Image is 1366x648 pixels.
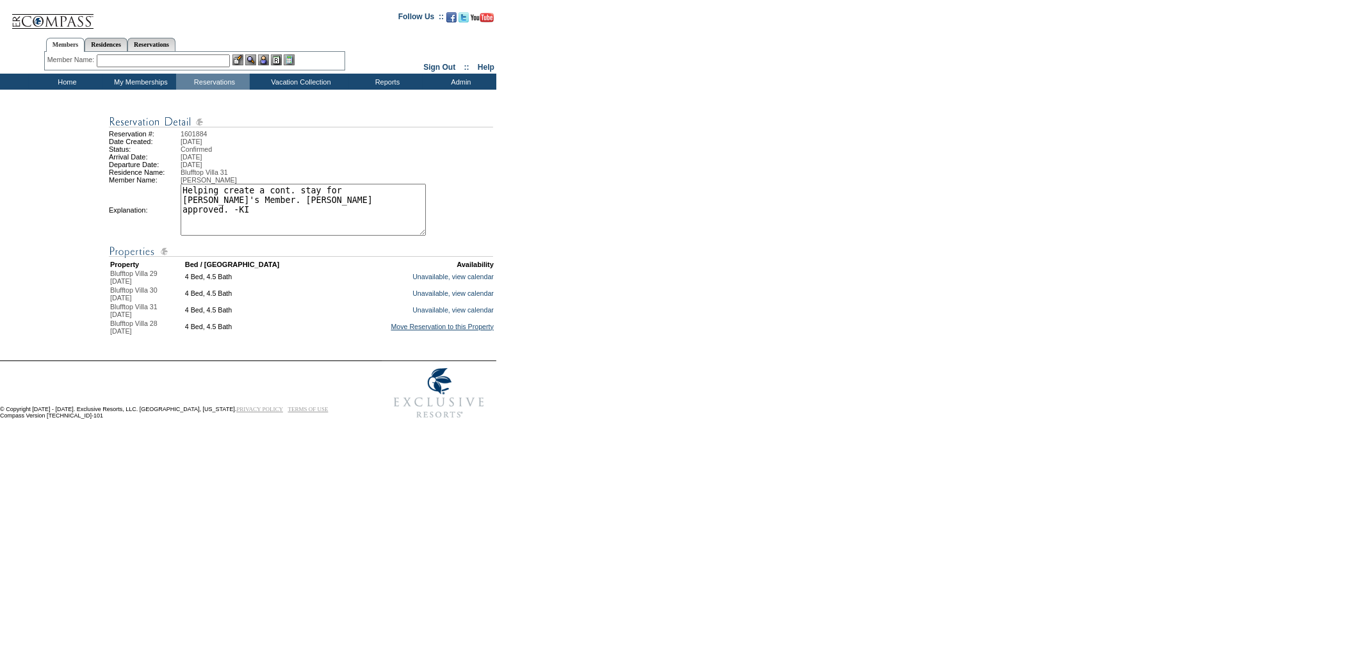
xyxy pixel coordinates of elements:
[181,130,207,138] span: 1601884
[284,54,295,65] img: b_calculator.gif
[127,38,175,51] a: Reservations
[110,286,184,294] div: Blufftop Villa 30
[185,270,332,285] td: 4 Bed, 4.5 Bath
[185,261,332,268] td: Bed / [GEOGRAPHIC_DATA]
[232,54,243,65] img: b_edit.gif
[185,286,332,302] td: 4 Bed, 4.5 Bath
[181,138,202,145] span: [DATE]
[176,74,250,90] td: Reservations
[110,270,184,277] div: Blufftop Villa 29
[181,161,202,168] span: [DATE]
[349,74,423,90] td: Reports
[423,74,496,90] td: Admin
[471,13,494,22] img: Subscribe to our YouTube Channel
[398,11,444,26] td: Follow Us ::
[471,16,494,24] a: Subscribe to our YouTube Channel
[110,320,184,327] div: Blufftop Villa 28
[459,16,469,24] a: Follow us on Twitter
[109,184,181,236] td: Explanation:
[110,294,132,302] span: [DATE]
[412,306,494,314] a: Unavailable, view calendar
[110,303,184,311] div: Blufftop Villa 31
[236,406,283,412] a: PRIVACY POLICY
[181,153,202,161] span: [DATE]
[110,327,132,335] span: [DATE]
[109,161,181,168] td: Departure Date:
[382,361,496,425] img: Exclusive Resorts
[46,38,85,52] a: Members
[109,114,493,130] img: Reservation Detail
[109,145,181,153] td: Status:
[109,138,181,145] td: Date Created:
[412,289,494,297] a: Unavailable, view calendar
[185,303,332,318] td: 4 Bed, 4.5 Bath
[47,54,97,65] div: Member Name:
[109,243,493,259] img: Reservation Detail
[245,54,256,65] img: View
[11,3,94,29] img: Compass Home
[110,277,132,285] span: [DATE]
[412,273,494,280] a: Unavailable, view calendar
[109,168,181,176] td: Residence Name:
[181,168,228,176] span: Blufftop Villa 31
[85,38,127,51] a: Residences
[446,12,457,22] img: Become our fan on Facebook
[110,261,184,268] td: Property
[181,145,212,153] span: Confirmed
[464,63,469,72] span: ::
[110,311,132,318] span: [DATE]
[446,16,457,24] a: Become our fan on Facebook
[271,54,282,65] img: Reservations
[109,176,181,184] td: Member Name:
[185,320,332,335] td: 4 Bed, 4.5 Bath
[423,63,455,72] a: Sign Out
[459,12,469,22] img: Follow us on Twitter
[250,74,349,90] td: Vacation Collection
[109,153,181,161] td: Arrival Date:
[181,176,237,184] span: [PERSON_NAME]
[391,323,494,330] a: Move Reservation to this Property
[478,63,494,72] a: Help
[102,74,176,90] td: My Memberships
[109,130,181,138] td: Reservation #:
[334,261,494,268] td: Availability
[258,54,269,65] img: Impersonate
[29,74,102,90] td: Home
[288,406,329,412] a: TERMS OF USE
